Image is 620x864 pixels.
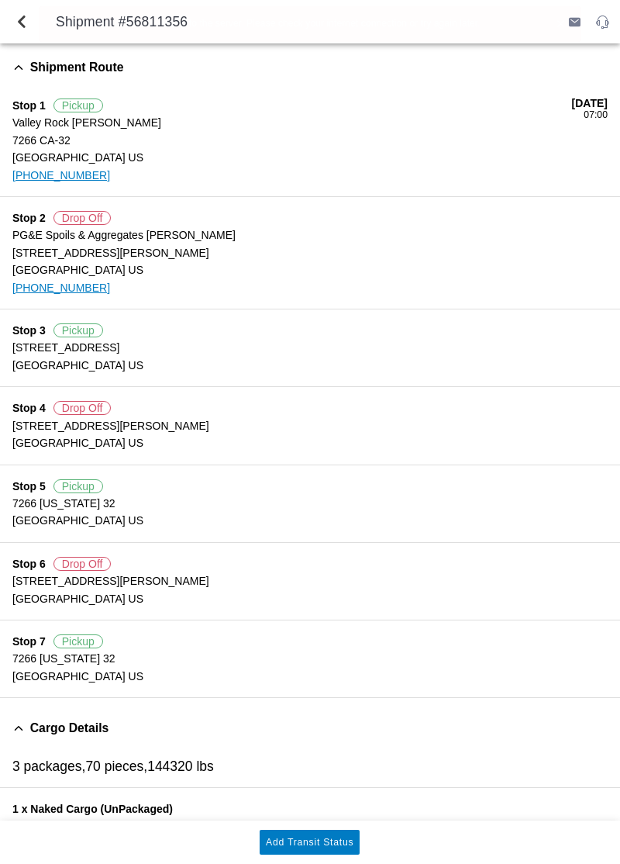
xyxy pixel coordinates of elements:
[572,109,608,120] div: 07:00
[12,282,110,294] a: [PHONE_NUMBER]
[260,830,360,855] ion-button: Add Transit Status
[12,339,608,356] ion-label: [STREET_ADDRESS]
[12,801,608,818] ion-label: 1 x Naked Cargo (UnPackaged)
[12,226,608,244] ion-label: PG&E Spoils & Aggregates [PERSON_NAME]
[53,557,112,571] span: Drop Off
[12,99,46,112] span: Stop 1
[12,114,572,131] ion-label: Valley Rock [PERSON_NAME]
[12,132,572,149] ion-label: 7266 CA-32
[12,759,85,774] span: 3 packages,
[12,635,46,648] span: Stop 7
[572,97,608,109] div: [DATE]
[53,98,103,112] span: Pickup
[12,434,608,451] ion-label: [GEOGRAPHIC_DATA] US
[12,149,572,166] ion-label: [GEOGRAPHIC_DATA] US
[12,590,608,607] ion-label: [GEOGRAPHIC_DATA] US
[12,668,608,685] ion-label: [GEOGRAPHIC_DATA] US
[12,558,46,570] span: Stop 6
[85,759,147,774] span: 70 pieces,
[147,759,214,774] span: 144320 lbs
[12,417,608,434] ion-label: [STREET_ADDRESS][PERSON_NAME]
[12,357,608,374] ion-label: [GEOGRAPHIC_DATA] US
[562,9,587,34] ion-button: Send Email
[590,9,615,34] ion-button: Support Service
[12,495,608,512] ion-label: 7266 [US_STATE] 32
[53,479,103,493] span: Pickup
[53,323,103,337] span: Pickup
[12,512,608,529] ion-label: [GEOGRAPHIC_DATA] US
[12,572,608,589] ion-label: [STREET_ADDRESS][PERSON_NAME]
[12,402,46,414] span: Stop 4
[12,650,608,667] ion-label: 7266 [US_STATE] 32
[53,634,103,648] span: Pickup
[30,60,124,74] span: Shipment Route
[12,244,608,261] ion-label: [STREET_ADDRESS][PERSON_NAME]
[53,211,112,225] span: Drop Off
[12,261,608,278] ion-label: [GEOGRAPHIC_DATA] US
[12,480,46,492] span: Stop 5
[30,721,109,735] span: Cargo Details
[12,324,46,337] span: Stop 3
[12,169,110,181] a: [PHONE_NUMBER]
[12,212,46,224] span: Stop 2
[53,401,112,415] span: Drop Off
